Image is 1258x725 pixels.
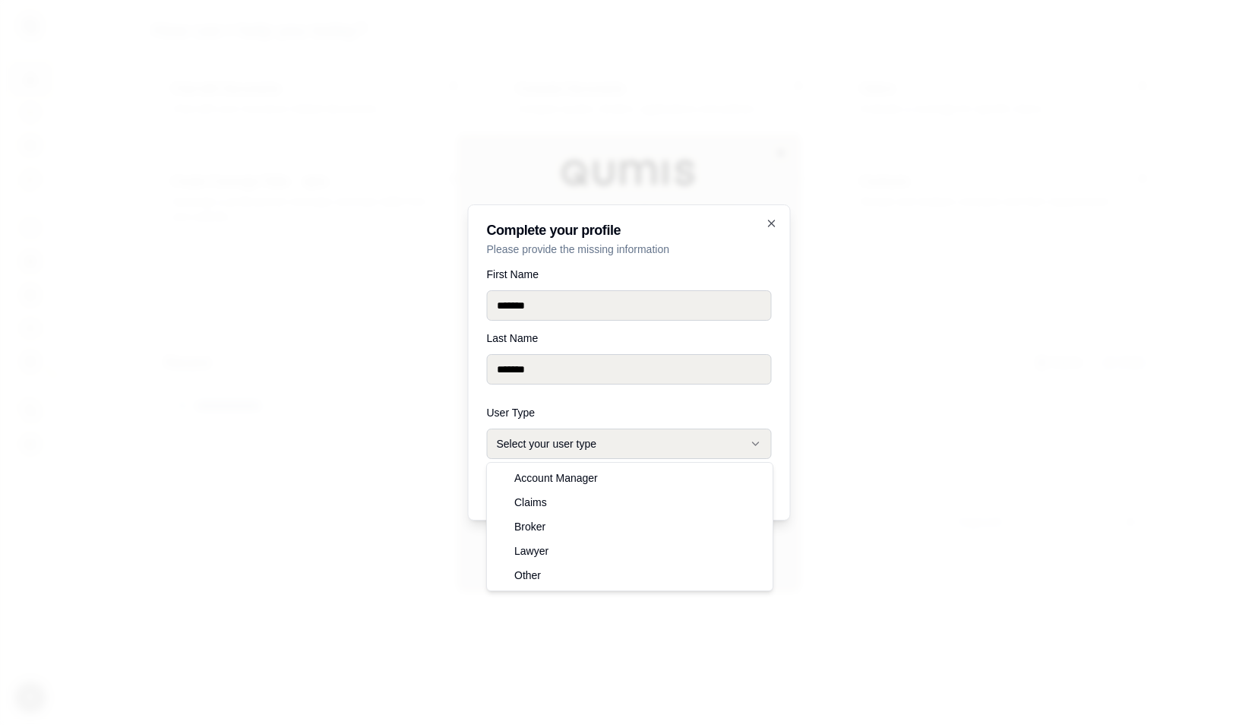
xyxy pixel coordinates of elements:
p: Please provide the missing information [487,242,772,257]
span: Claims [514,495,547,510]
label: User Type [487,407,772,418]
h2: Complete your profile [487,223,772,237]
label: Last Name [487,333,772,344]
span: Other [514,568,541,583]
span: Lawyer [514,543,548,559]
span: Broker [514,519,545,534]
label: First Name [487,269,772,280]
span: Account Manager [514,470,598,486]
